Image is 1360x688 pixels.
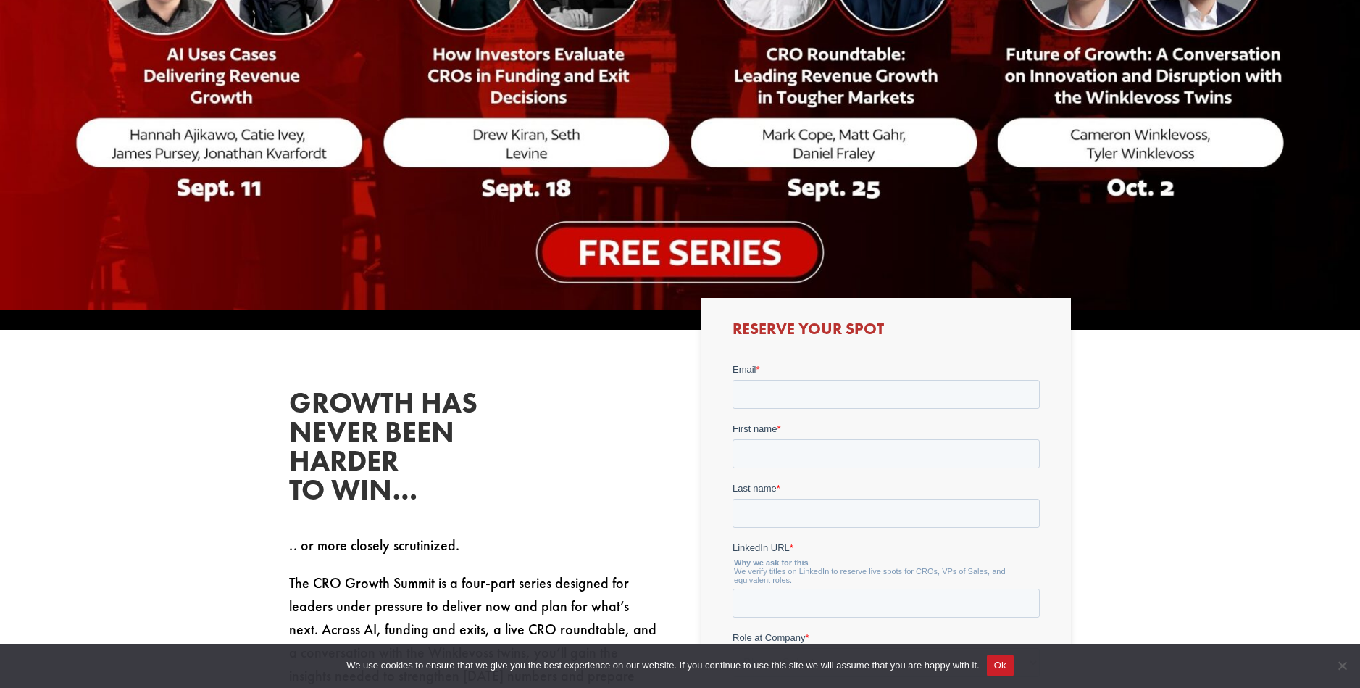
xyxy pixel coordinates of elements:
[1335,658,1349,673] span: No
[289,536,459,555] span: .. or more closely scrutinized.
[289,389,506,512] h2: Growth has never been harder to win…
[346,658,979,673] span: We use cookies to ensure that we give you the best experience on our website. If you continue to ...
[733,321,1040,344] h3: Reserve Your Spot
[987,655,1014,676] button: Ok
